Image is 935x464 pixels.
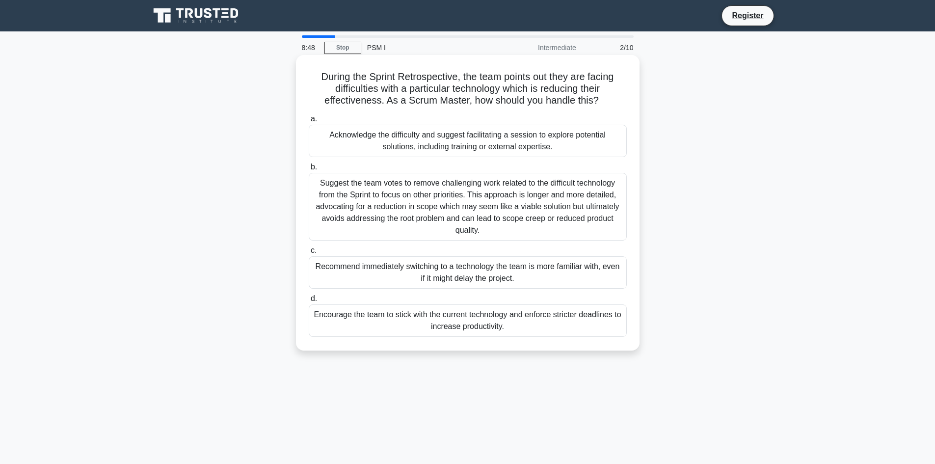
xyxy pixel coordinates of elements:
[324,42,361,54] a: Stop
[308,71,628,107] h5: During the Sprint Retrospective, the team points out they are facing difficulties with a particul...
[309,256,627,289] div: Recommend immediately switching to a technology the team is more familiar with, even if it might ...
[311,163,317,171] span: b.
[311,246,317,254] span: c.
[311,114,317,123] span: a.
[496,38,582,57] div: Intermediate
[309,304,627,337] div: Encourage the team to stick with the current technology and enforce stricter deadlines to increas...
[296,38,324,57] div: 8:48
[311,294,317,302] span: d.
[361,38,496,57] div: PSM I
[582,38,640,57] div: 2/10
[309,125,627,157] div: Acknowledge the difficulty and suggest facilitating a session to explore potential solutions, inc...
[309,173,627,241] div: Suggest the team votes to remove challenging work related to the difficult technology from the Sp...
[726,9,769,22] a: Register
